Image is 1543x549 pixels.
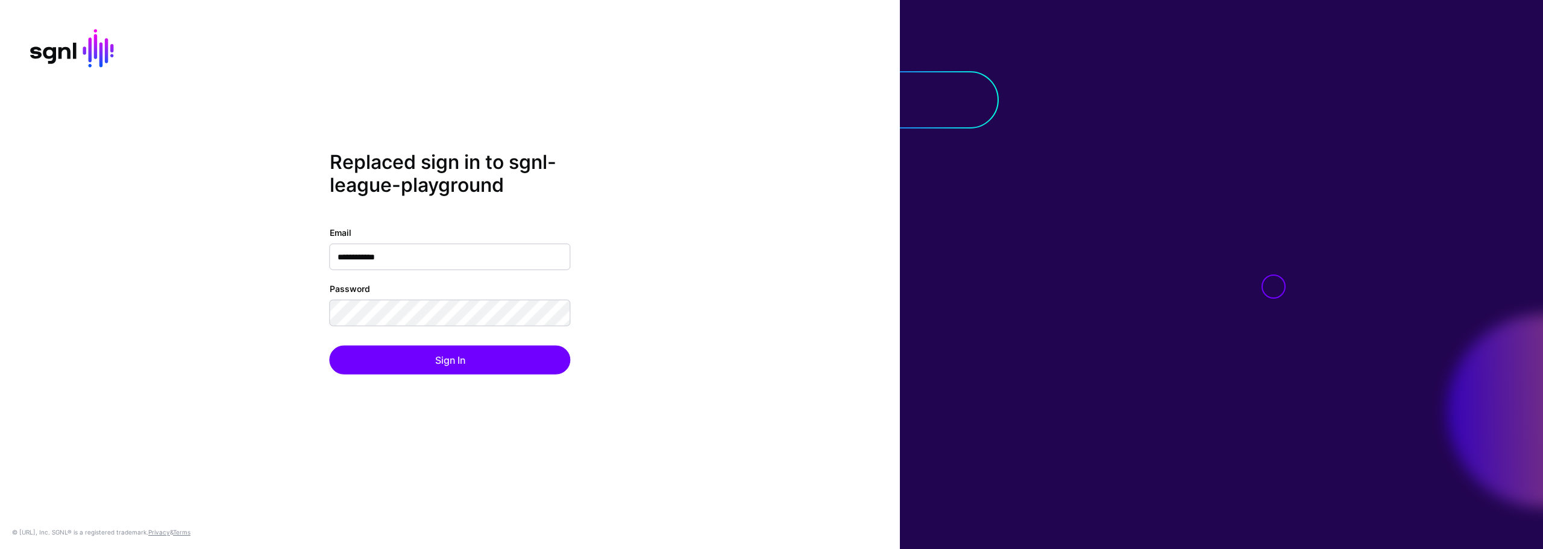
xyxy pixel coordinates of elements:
[330,282,370,294] label: Password
[12,527,190,537] div: © [URL], Inc. SGNL® is a registered trademark. &
[173,528,190,536] a: Terms
[330,226,351,238] label: Email
[148,528,170,536] a: Privacy
[330,345,571,374] button: Sign In
[330,151,571,197] h2: Replaced sign in to sgnl-league-playground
